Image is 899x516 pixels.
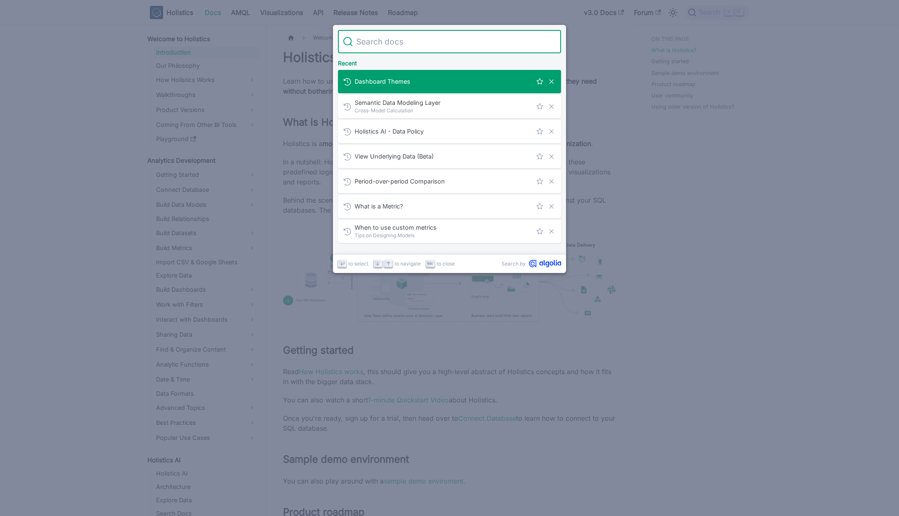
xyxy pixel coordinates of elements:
[375,260,381,267] svg: Arrow down
[547,202,556,211] button: Remove this search from history
[535,202,544,211] button: Save this search
[338,145,561,168] a: View Underlying Data (Beta)
[535,102,544,111] button: Save this search
[395,260,421,268] span: to navigate
[355,223,532,231] span: When to use custom metrics​
[437,260,455,268] span: to close
[338,170,561,193] a: Period-over-period Comparison
[547,102,556,111] button: Remove this search from history
[535,152,544,161] button: Save this search
[502,260,526,268] span: Search by
[353,30,556,53] input: Search docs
[535,227,544,236] button: Save this search
[348,260,368,268] span: to select
[339,260,345,267] svg: Enter key
[338,70,561,93] a: Dashboard Themes
[535,127,544,136] button: Save this search
[336,53,563,70] div: Recent
[338,195,561,218] a: What is a Metric?
[547,77,556,86] button: Remove this search from history
[355,202,532,210] span: What is a Metric?
[502,260,561,268] a: Search byAlgolia
[427,260,433,267] svg: Escape key
[547,177,556,186] button: Remove this search from history
[338,120,561,143] a: Holistics AI - Data Policy
[355,99,532,107] span: Semantic Data Modeling Layer​
[529,260,561,268] svg: Algolia
[535,177,544,186] button: Save this search
[547,227,556,236] button: Remove this search from history
[355,127,532,135] span: Holistics AI - Data Policy
[547,127,556,136] button: Remove this search from history
[355,107,532,114] span: Cross-Model Calculation
[535,77,544,86] button: Save this search
[338,220,561,243] a: When to use custom metrics​Tips on Designing Models
[338,95,561,118] a: Semantic Data Modeling Layer​Cross-Model Calculation
[385,260,392,267] svg: Arrow up
[355,77,532,85] span: Dashboard Themes
[355,177,532,185] span: Period-over-period Comparison
[355,231,532,239] span: Tips on Designing Models
[355,152,532,160] span: View Underlying Data (Beta)
[547,152,556,161] button: Remove this search from history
